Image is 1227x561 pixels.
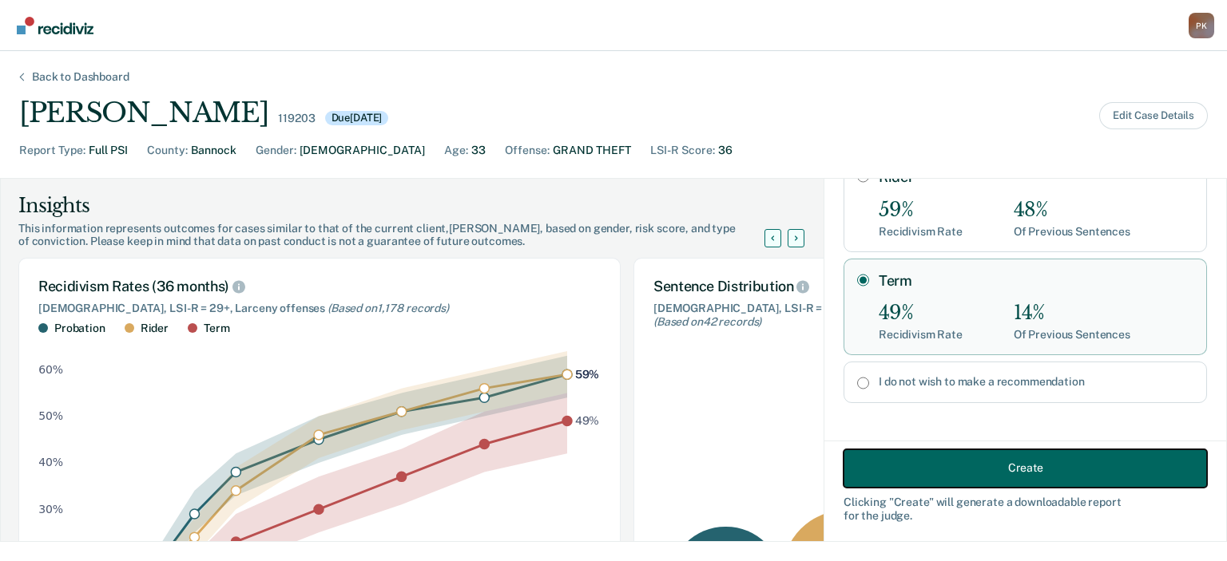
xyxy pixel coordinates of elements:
[879,272,1193,290] label: Term
[1014,199,1130,222] div: 48%
[718,142,733,159] div: 36
[19,142,85,159] div: Report Type :
[13,70,149,84] div: Back to Dashboard
[38,362,63,375] text: 60%
[300,142,425,159] div: [DEMOGRAPHIC_DATA]
[1099,102,1208,129] button: Edit Case Details
[653,315,761,328] span: (Based on 42 records )
[650,142,715,159] div: LSI-R Score :
[141,322,169,335] div: Rider
[204,322,229,335] div: Term
[553,142,631,159] div: GRAND THEFT
[471,142,486,159] div: 33
[844,448,1207,487] button: Create
[444,142,468,159] div: Age :
[38,456,63,468] text: 40%
[19,97,268,129] div: [PERSON_NAME]
[147,142,188,159] div: County :
[575,367,600,380] text: 59%
[18,222,784,249] div: This information represents outcomes for cases similar to that of the current client, [PERSON_NAM...
[1014,328,1130,342] div: Of Previous Sentences
[54,322,105,335] div: Probation
[38,302,601,315] div: [DEMOGRAPHIC_DATA], LSI-R = 29+, Larceny offenses
[89,142,128,159] div: Full PSI
[191,142,236,159] div: Bannock
[879,375,1193,389] label: I do not wish to make a recommendation
[17,17,93,34] img: Recidiviz
[575,367,600,426] g: text
[653,302,999,329] div: [DEMOGRAPHIC_DATA], LSI-R = 29+, GRAND THEFT offenses
[505,142,550,159] div: Offense :
[325,111,389,125] div: Due [DATE]
[328,302,449,314] span: (Based on 1,178 records )
[278,112,315,125] div: 119203
[38,409,63,422] text: 50%
[653,278,999,295] div: Sentence Distribution
[1189,13,1214,38] div: P K
[256,142,296,159] div: Gender :
[38,502,63,515] text: 30%
[1189,13,1214,38] button: Profile dropdown button
[879,225,963,239] div: Recidivism Rate
[1014,302,1130,325] div: 14%
[844,495,1207,522] div: Clicking " Create " will generate a downloadable report for the judge.
[879,328,963,342] div: Recidivism Rate
[1014,225,1130,239] div: Of Previous Sentences
[879,199,963,222] div: 59%
[879,302,963,325] div: 49%
[38,278,601,295] div: Recidivism Rates (36 months)
[575,414,600,427] text: 49%
[18,193,784,219] div: Insights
